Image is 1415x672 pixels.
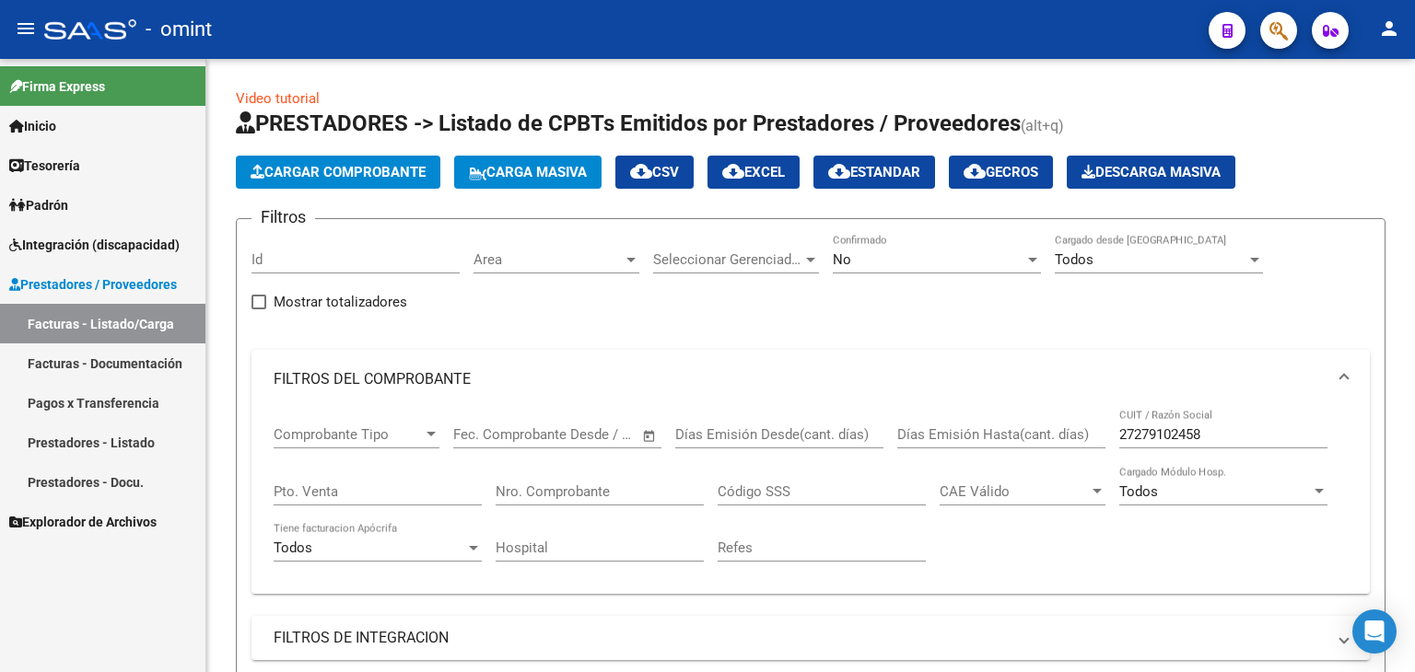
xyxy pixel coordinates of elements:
[964,164,1038,180] span: Gecros
[9,512,157,532] span: Explorador de Archivos
[274,539,312,556] span: Todos
[1119,483,1158,500] span: Todos
[251,204,315,230] h3: Filtros
[251,616,1370,660] mat-expansion-panel-header: FILTROS DE INTEGRACION
[251,409,1370,594] div: FILTROS DEL COMPROBANTE
[251,164,426,180] span: Cargar Comprobante
[9,274,177,295] span: Prestadores / Proveedores
[1082,164,1221,180] span: Descarga Masiva
[722,164,785,180] span: EXCEL
[707,156,800,189] button: EXCEL
[722,160,744,182] mat-icon: cloud_download
[1055,251,1093,268] span: Todos
[274,628,1326,648] mat-panel-title: FILTROS DE INTEGRACION
[813,156,935,189] button: Estandar
[9,235,180,255] span: Integración (discapacidad)
[1352,609,1397,654] div: Open Intercom Messenger
[1067,156,1235,189] app-download-masive: Descarga masiva de comprobantes (adjuntos)
[474,251,623,268] span: Area
[833,251,851,268] span: No
[1067,156,1235,189] button: Descarga Masiva
[236,110,1021,136] span: PRESTADORES -> Listado de CPBTs Emitidos por Prestadores / Proveedores
[236,156,440,189] button: Cargar Comprobante
[544,426,634,443] input: Fecha fin
[1021,117,1064,134] span: (alt+q)
[9,76,105,97] span: Firma Express
[9,195,68,215] span: Padrón
[630,160,652,182] mat-icon: cloud_download
[146,9,212,50] span: - omint
[469,164,587,180] span: Carga Masiva
[454,156,602,189] button: Carga Masiva
[453,426,528,443] input: Fecha inicio
[9,116,56,136] span: Inicio
[949,156,1053,189] button: Gecros
[639,425,661,446] button: Open calendar
[251,350,1370,409] mat-expansion-panel-header: FILTROS DEL COMPROBANTE
[236,90,320,107] a: Video tutorial
[940,483,1089,500] span: CAE Válido
[615,156,694,189] button: CSV
[653,251,802,268] span: Seleccionar Gerenciador
[15,17,37,40] mat-icon: menu
[630,164,679,180] span: CSV
[1378,17,1400,40] mat-icon: person
[274,291,407,313] span: Mostrar totalizadores
[964,160,986,182] mat-icon: cloud_download
[274,369,1326,389] mat-panel-title: FILTROS DEL COMPROBANTE
[828,164,920,180] span: Estandar
[828,160,850,182] mat-icon: cloud_download
[274,426,423,443] span: Comprobante Tipo
[9,156,80,176] span: Tesorería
